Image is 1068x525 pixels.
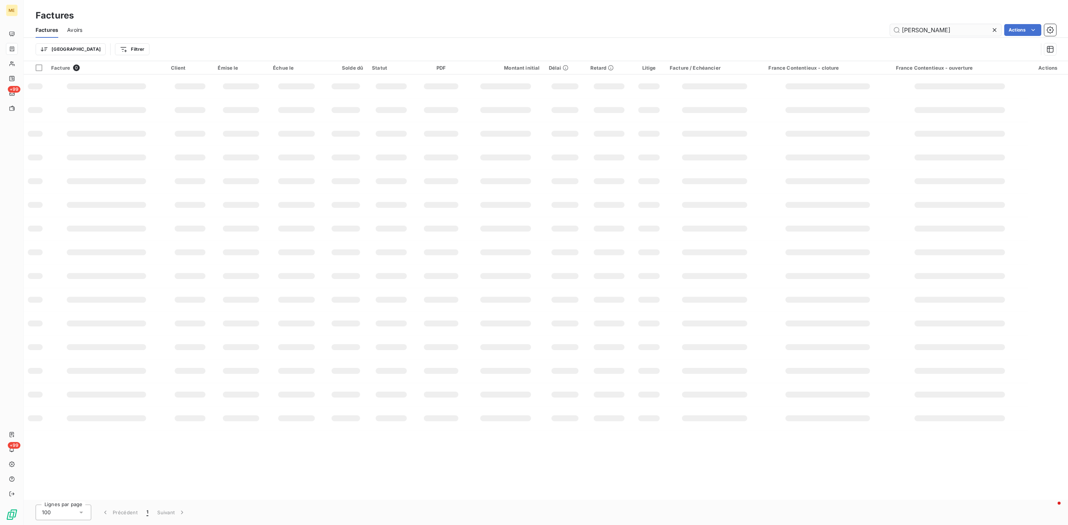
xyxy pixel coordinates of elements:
span: Avoirs [67,26,82,34]
span: +99 [8,86,20,93]
div: Solde dû [329,65,363,71]
span: Facture [51,65,70,71]
button: Précédent [97,505,142,520]
div: Délai [549,65,581,71]
div: Émise le [218,65,264,71]
span: +99 [8,442,20,449]
h3: Factures [36,9,74,22]
button: [GEOGRAPHIC_DATA] [36,43,106,55]
input: Rechercher [890,24,1001,36]
div: Litige [637,65,661,71]
img: Logo LeanPay [6,509,18,521]
div: Retard [590,65,629,71]
div: ME [6,4,18,16]
button: Actions [1004,24,1041,36]
button: 1 [142,505,153,520]
button: Filtrer [115,43,149,55]
span: Factures [36,26,58,34]
div: Statut [372,65,411,71]
iframe: Intercom live chat [1043,500,1061,518]
div: Facture / Echéancier [670,65,760,71]
div: Échue le [273,65,320,71]
button: Suivant [153,505,190,520]
div: PDF [419,65,462,71]
span: 0 [73,64,80,71]
span: 100 [42,509,51,516]
div: Client [171,65,209,71]
span: 1 [146,509,148,516]
div: France Contentieux - cloture [768,65,887,71]
div: France Contentieux - ouverture [896,65,1023,71]
div: Montant initial [472,65,540,71]
div: Actions [1032,65,1064,71]
a: +99 [6,87,17,99]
